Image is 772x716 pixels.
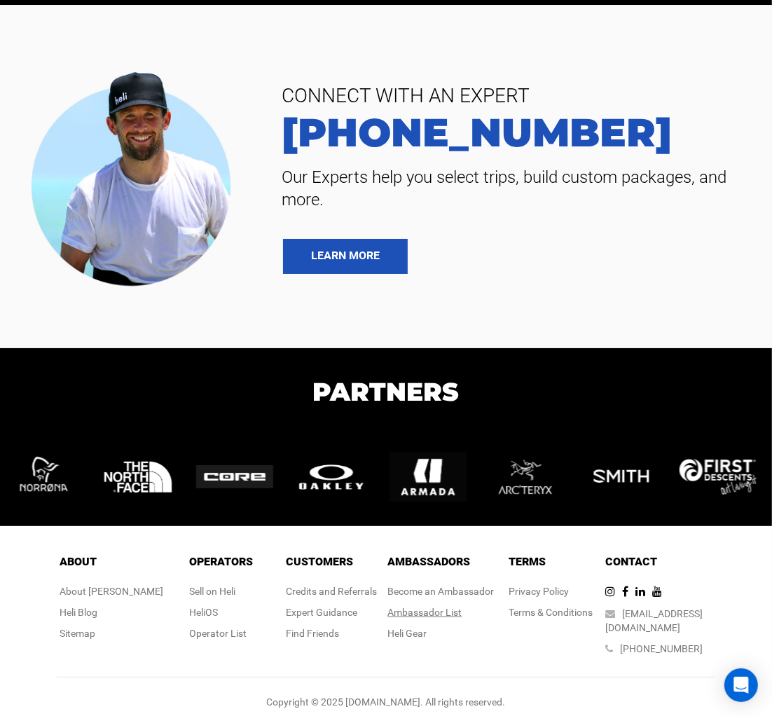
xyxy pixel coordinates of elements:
[286,607,357,618] a: Expert Guidance
[605,555,657,568] span: Contact
[190,584,254,598] div: Sell on Heli
[99,439,191,516] img: logo
[3,439,94,516] img: logo
[390,439,481,516] img: logo
[196,465,287,489] img: logo
[190,607,219,618] a: HeliOS
[293,462,384,493] img: logo
[286,626,377,640] div: Find Friends
[57,695,715,709] div: Copyright © 2025 [DOMAIN_NAME]. All rights reserved.
[680,459,771,495] img: logo
[271,79,751,113] span: CONNECT WITH AN EXPERT
[286,555,353,568] span: Customers
[387,555,470,568] span: Ambassadors
[605,608,703,633] a: [EMAIL_ADDRESS][DOMAIN_NAME]
[509,555,546,568] span: Terms
[724,668,758,702] div: Open Intercom Messenger
[271,113,751,152] a: [PHONE_NUMBER]
[620,643,703,654] a: [PHONE_NUMBER]
[286,586,377,597] a: Credits and Referrals
[387,605,494,619] div: Ambassador List
[387,628,427,639] a: Heli Gear
[583,439,674,516] img: logo
[283,239,408,274] a: LEARN MORE
[509,607,593,618] a: Terms & Conditions
[190,626,254,640] div: Operator List
[190,555,254,568] span: Operators
[271,166,751,211] span: Our Experts help you select trips, build custom packages, and more.
[60,626,163,640] div: Sitemap
[387,586,494,597] a: Become an Ambassador
[509,586,569,597] a: Privacy Policy
[60,555,97,568] span: About
[486,437,577,517] img: logo
[60,584,163,598] div: About [PERSON_NAME]
[21,61,250,292] img: contact our team
[60,607,97,618] a: Heli Blog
